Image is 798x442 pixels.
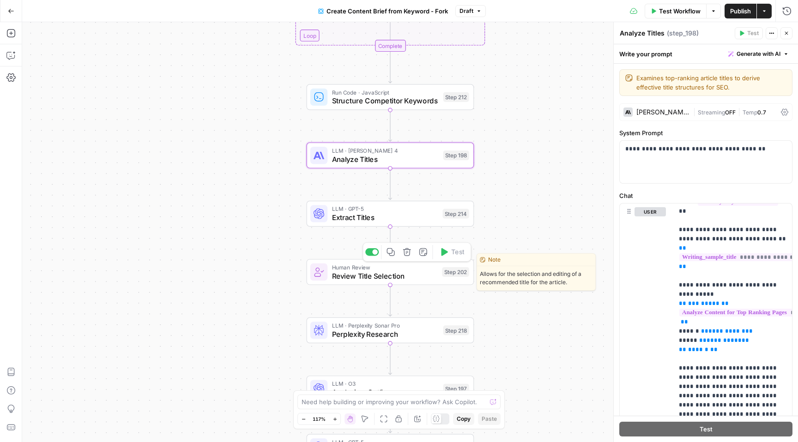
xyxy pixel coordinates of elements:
[307,84,474,110] div: Run Code · JavaScriptStructure Competitor KeywordsStep 212
[307,143,474,168] div: LLM · [PERSON_NAME] 4Analyze TitlesStep 198
[735,27,763,39] button: Test
[313,415,326,423] span: 117%
[332,154,439,164] span: Analyze Titles
[693,107,698,116] span: |
[307,317,474,343] div: LLM · Perplexity Sonar ProPerplexity ResearchStep 218
[455,5,486,17] button: Draft
[659,6,701,16] span: Test Workflow
[482,415,497,423] span: Paste
[453,413,474,425] button: Copy
[478,413,501,425] button: Paste
[307,201,474,227] div: LLM · GPT-5Extract TitlesStep 214
[326,6,448,16] span: Create Content Brief from Keyword - Fork
[332,329,439,339] span: Perplexity Research
[443,325,469,335] div: Step 218
[388,343,392,375] g: Edge from step_218 to step_197
[725,48,792,60] button: Generate with AI
[307,376,474,401] div: LLM · O3Analysis + OutlineStep 197
[747,29,759,37] span: Test
[737,50,780,58] span: Generate with AI
[619,128,792,137] label: System Prompt
[757,109,766,116] span: 0.7
[614,44,798,63] div: Write your prompt
[388,401,392,433] g: Edge from step_197 to step_204
[332,96,439,106] span: Structure Competitor Keywords
[388,168,392,200] g: Edge from step_198 to step_214
[375,40,406,52] div: Complete
[457,415,471,423] span: Copy
[388,110,392,141] g: Edge from step_212 to step_198
[725,4,756,18] button: Publish
[635,207,666,216] button: user
[698,109,725,116] span: Streaming
[725,109,736,116] span: OFF
[442,209,469,219] div: Step 214
[332,263,438,272] span: Human Review
[636,73,786,92] textarea: Examines top-ranking article titles to derive effective title structures for SEO.
[636,109,689,115] div: [PERSON_NAME] 4
[435,245,469,259] button: Test
[620,29,665,38] textarea: Analyze Titles
[645,4,706,18] button: Test Workflow
[388,52,392,83] g: Edge from step_89-iteration-end to step_212
[477,254,595,266] div: Note
[443,150,469,160] div: Step 198
[332,212,439,223] span: Extract Titles
[332,321,439,330] span: LLM · Perplexity Sonar Pro
[388,285,392,317] g: Edge from step_202 to step_218
[332,379,439,388] span: LLM · O3
[700,424,713,434] span: Test
[307,259,474,285] div: Human ReviewReview Title SelectionStep 202Test
[730,6,751,16] span: Publish
[332,88,439,96] span: Run Code · JavaScript
[443,92,469,102] div: Step 212
[477,266,595,290] span: Allows for the selection and editing of a recommended title for the article.
[443,384,469,394] div: Step 197
[332,387,439,398] span: Analysis + Outline
[307,40,474,52] div: Complete
[459,7,473,15] span: Draft
[736,107,743,116] span: |
[313,4,453,18] button: Create Content Brief from Keyword - Fork
[332,146,439,155] span: LLM · [PERSON_NAME] 4
[667,29,699,38] span: ( step_198 )
[332,270,438,281] span: Review Title Selection
[619,422,792,436] button: Test
[743,109,757,116] span: Temp
[619,191,792,200] label: Chat
[442,267,469,277] div: Step 202
[451,247,464,257] span: Test
[332,204,439,213] span: LLM · GPT-5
